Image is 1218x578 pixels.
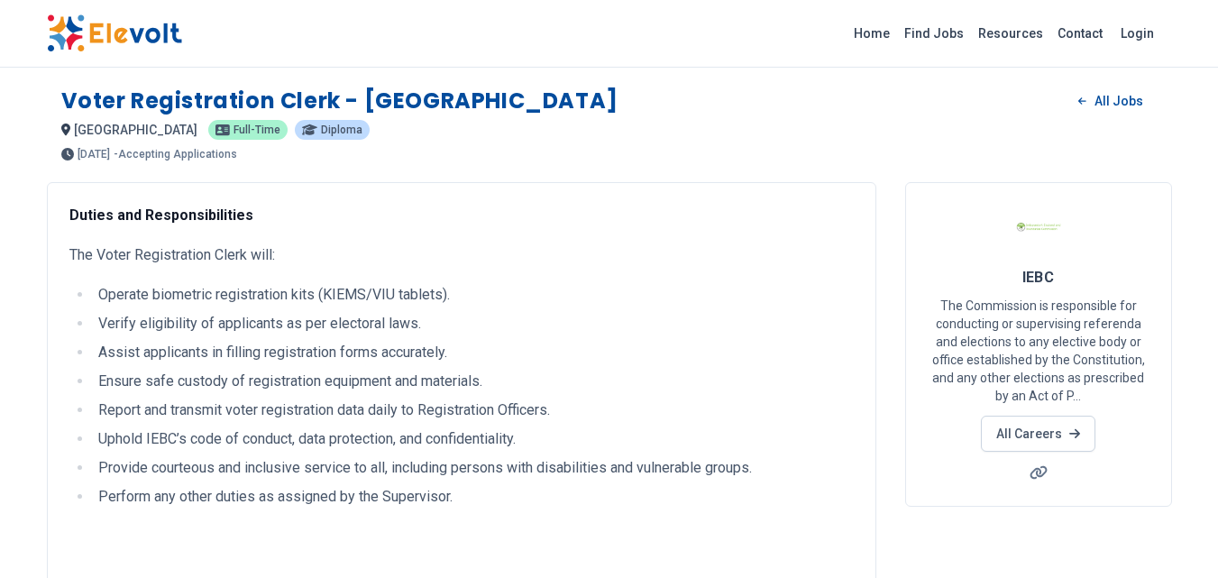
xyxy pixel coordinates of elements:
a: Home [847,19,897,48]
li: Provide courteous and inclusive service to all, including persons with disabilities and vulnerabl... [93,457,854,479]
a: Contact [1050,19,1110,48]
img: IEBC [1016,205,1061,250]
span: [GEOGRAPHIC_DATA] [74,123,197,137]
a: All Jobs [1064,87,1157,115]
span: Diploma [321,124,362,135]
p: - Accepting Applications [114,149,237,160]
strong: Duties and Responsibilities [69,206,253,224]
li: Ensure safe custody of registration equipment and materials. [93,371,854,392]
a: Find Jobs [897,19,971,48]
a: Resources [971,19,1050,48]
p: The Commission is responsible for conducting or supervising referenda and elections to any electi... [928,297,1149,405]
img: Elevolt [47,14,182,52]
span: IEBC [1022,269,1055,286]
a: All Careers [981,416,1095,452]
li: Verify eligibility of applicants as per electoral laws. [93,313,854,335]
h1: Voter Registration Clerk - [GEOGRAPHIC_DATA] [61,87,618,115]
p: The Voter Registration Clerk will: [69,244,854,266]
li: Report and transmit voter registration data daily to Registration Officers. [93,399,854,421]
li: Assist applicants in filling registration forms accurately. [93,342,854,363]
li: Uphold IEBC’s code of conduct, data protection, and confidentiality. [93,428,854,450]
li: Operate biometric registration kits (KIEMS/VIU tablets). [93,284,854,306]
span: [DATE] [78,149,110,160]
li: Perform any other duties as assigned by the Supervisor. [93,486,854,508]
a: Login [1110,15,1165,51]
span: Full-time [234,124,280,135]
